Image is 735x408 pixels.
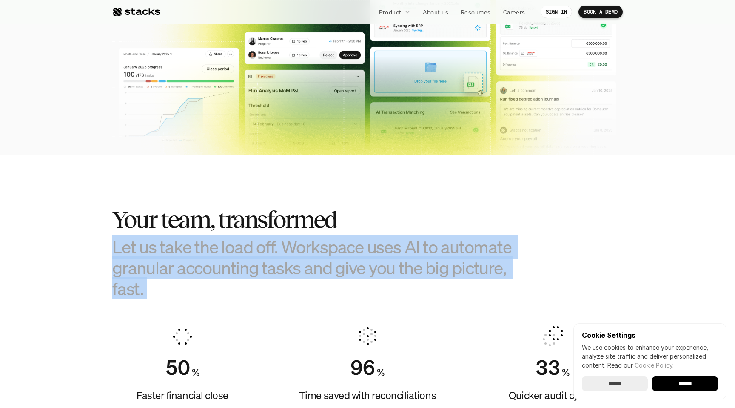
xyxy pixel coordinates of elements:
[578,6,623,18] a: BOOK A DEMO
[100,162,138,168] a: Privacy Policy
[456,4,496,20] a: Resources
[562,365,570,380] h4: %
[461,8,491,17] p: Resources
[536,355,560,380] div: Counter ends at 33
[377,365,385,380] h4: %
[112,207,538,233] h2: Your team, transformed
[165,355,190,380] div: Counter ends at 50
[582,332,718,339] p: Cookie Settings
[423,8,448,17] p: About us
[112,236,538,299] h3: Let us take the load off. Workspace uses AI to automate granular accounting tasks and give you th...
[607,362,674,369] span: Read our .
[498,4,530,20] a: Careers
[582,343,718,370] p: We use cookies to enhance your experience, analyze site traffic and deliver personalized content.
[584,9,618,15] p: BOOK A DEMO
[541,6,573,18] a: SIGN IN
[503,8,525,17] p: Careers
[297,388,438,403] h4: Time saved with reconciliations
[418,4,453,20] a: About us
[546,9,567,15] p: SIGN IN
[379,8,402,17] p: Product
[482,388,623,403] h4: Quicker audit cycles
[192,365,199,380] h4: %
[635,362,672,369] a: Cookie Policy
[112,388,253,403] h4: Faster financial close
[350,355,375,380] div: Counter ends at 96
